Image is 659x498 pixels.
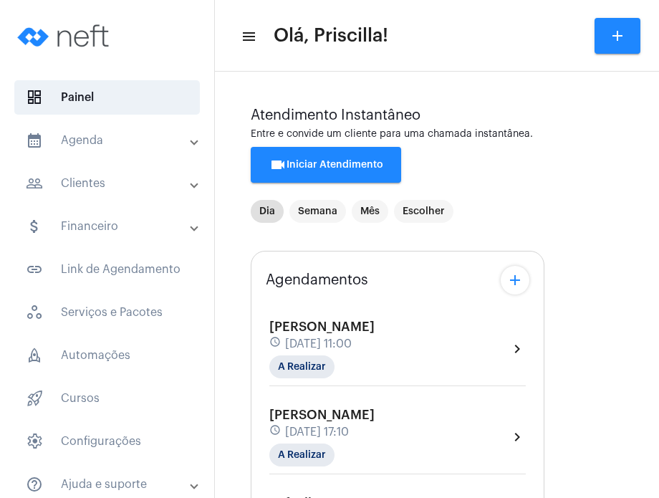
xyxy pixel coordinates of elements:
[26,433,43,450] span: sidenav icon
[14,295,200,330] span: Serviços e Pacotes
[9,166,214,201] mat-expansion-panel-header: sidenav iconClientes
[26,347,43,364] span: sidenav icon
[285,426,349,439] span: [DATE] 17:10
[26,175,191,192] mat-panel-title: Clientes
[269,156,287,173] mat-icon: videocam
[251,129,623,140] div: Entre e convide um cliente para uma chamada instantânea.
[14,252,200,287] span: Link de Agendamento
[14,381,200,416] span: Cursos
[14,338,200,373] span: Automações
[26,132,43,149] mat-icon: sidenav icon
[609,27,626,44] mat-icon: add
[269,408,375,421] span: [PERSON_NAME]
[9,123,214,158] mat-expansion-panel-header: sidenav iconAgenda
[274,24,388,47] span: Olá, Priscilla!
[269,444,335,466] mat-chip: A Realizar
[11,7,119,64] img: logo-neft-novo-2.png
[26,175,43,192] mat-icon: sidenav icon
[26,476,43,493] mat-icon: sidenav icon
[509,340,526,358] mat-icon: chevron_right
[269,355,335,378] mat-chip: A Realizar
[269,424,282,440] mat-icon: schedule
[14,424,200,459] span: Configurações
[269,336,282,352] mat-icon: schedule
[251,147,401,183] button: Iniciar Atendimento
[26,218,43,235] mat-icon: sidenav icon
[26,390,43,407] span: sidenav icon
[26,261,43,278] mat-icon: sidenav icon
[269,320,375,333] span: [PERSON_NAME]
[241,28,255,45] mat-icon: sidenav icon
[352,200,388,223] mat-chip: Mês
[26,476,191,493] mat-panel-title: Ajuda e suporte
[509,428,526,446] mat-icon: chevron_right
[251,107,623,123] div: Atendimento Instantâneo
[269,160,383,170] span: Iniciar Atendimento
[26,89,43,106] span: sidenav icon
[26,218,191,235] mat-panel-title: Financeiro
[9,209,214,244] mat-expansion-panel-header: sidenav iconFinanceiro
[26,132,191,149] mat-panel-title: Agenda
[289,200,346,223] mat-chip: Semana
[26,304,43,321] span: sidenav icon
[266,272,368,288] span: Agendamentos
[14,80,200,115] span: Painel
[285,337,352,350] span: [DATE] 11:00
[394,200,453,223] mat-chip: Escolher
[506,272,524,289] mat-icon: add
[251,200,284,223] mat-chip: Dia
